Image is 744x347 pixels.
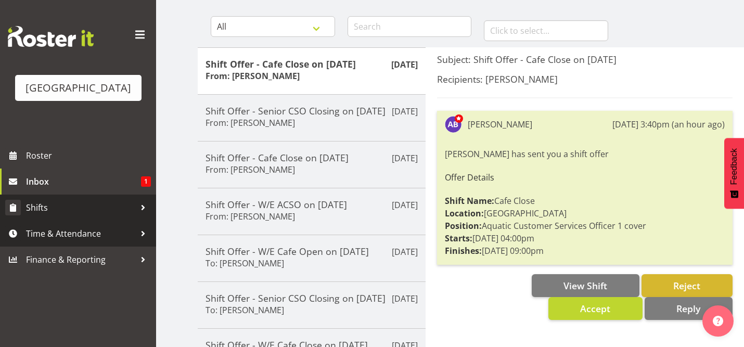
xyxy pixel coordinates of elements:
img: amber-jade-brass10310.jpg [445,116,461,133]
button: Accept [548,297,643,320]
h5: Subject: Shift Offer - Cafe Close on [DATE] [437,54,733,65]
h6: To: [PERSON_NAME] [206,258,284,268]
span: Inbox [26,174,141,189]
span: Finance & Reporting [26,252,135,267]
img: Rosterit website logo [8,26,94,47]
p: [DATE] [392,105,418,118]
h6: From: [PERSON_NAME] [206,118,295,128]
p: [DATE] [392,152,418,164]
input: Click to select... [484,20,608,41]
p: [DATE] [391,58,418,71]
p: [DATE] [392,199,418,211]
button: Feedback - Show survey [724,138,744,209]
span: Shifts [26,200,135,215]
span: Time & Attendance [26,226,135,241]
h5: Shift Offer - Cafe Close on [DATE] [206,152,418,163]
span: Roster [26,148,151,163]
strong: Starts: [445,233,472,244]
h5: Shift Offer - W/E Cafe Open on [DATE] [206,246,418,257]
span: Accept [580,302,610,315]
h5: Shift Offer - Senior CSO Closing on [DATE] [206,105,418,117]
h6: From: [PERSON_NAME] [206,211,295,222]
h6: From: [PERSON_NAME] [206,71,300,81]
div: [PERSON_NAME] [468,118,532,131]
span: 1 [141,176,151,187]
h5: Recipients: [PERSON_NAME] [437,73,733,85]
div: [DATE] 3:40pm (an hour ago) [612,118,725,131]
span: Reject [673,279,700,292]
button: Reject [642,274,733,297]
div: [GEOGRAPHIC_DATA] [25,80,131,96]
input: Search [348,16,472,37]
button: Reply [645,297,733,320]
img: help-xxl-2.png [713,316,723,326]
strong: Shift Name: [445,195,494,207]
h6: To: [PERSON_NAME] [206,305,284,315]
span: Reply [676,302,700,315]
span: Feedback [729,148,739,185]
strong: Position: [445,220,482,232]
h5: Shift Offer - Senior CSO Closing on [DATE] [206,292,418,304]
h6: Offer Details [445,173,725,182]
h5: Shift Offer - W/E ACSO on [DATE] [206,199,418,210]
strong: Finishes: [445,245,482,256]
button: View Shift [532,274,639,297]
strong: Location: [445,208,484,219]
h6: From: [PERSON_NAME] [206,164,295,175]
p: [DATE] [392,292,418,305]
div: [PERSON_NAME] has sent you a shift offer Cafe Close [GEOGRAPHIC_DATA] Aquatic Customer Services O... [445,145,725,260]
h5: Shift Offer - Cafe Close on [DATE] [206,58,418,70]
p: [DATE] [392,246,418,258]
span: View Shift [563,279,607,292]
